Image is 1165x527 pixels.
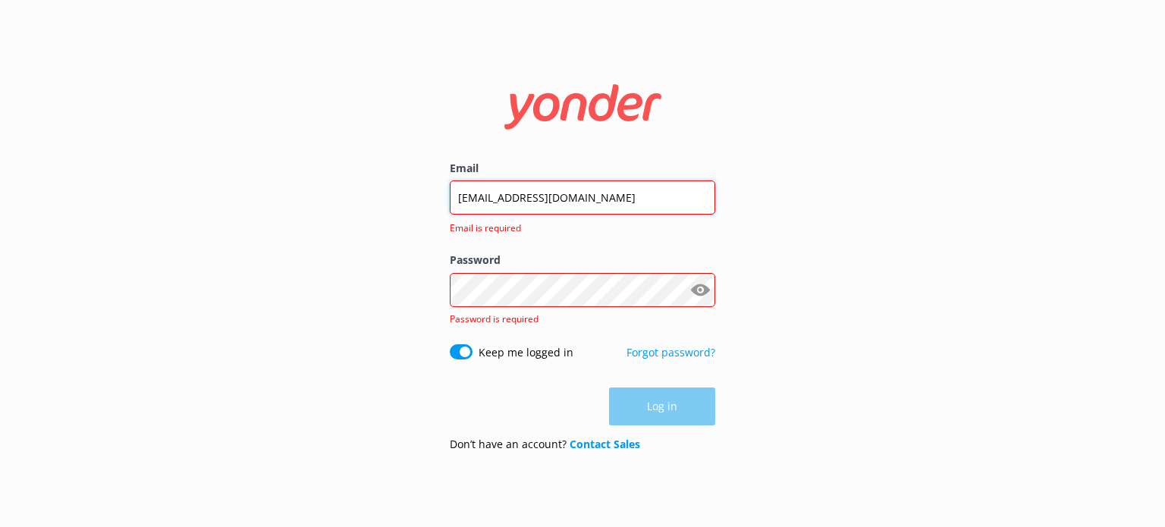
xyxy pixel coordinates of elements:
span: Password is required [450,312,539,325]
span: Email is required [450,221,706,235]
label: Email [450,160,715,177]
a: Contact Sales [570,437,640,451]
button: Show password [685,274,715,305]
label: Password [450,252,715,268]
a: Forgot password? [626,345,715,359]
input: user@emailaddress.com [450,180,715,215]
label: Keep me logged in [479,344,573,361]
p: Don’t have an account? [450,436,640,453]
